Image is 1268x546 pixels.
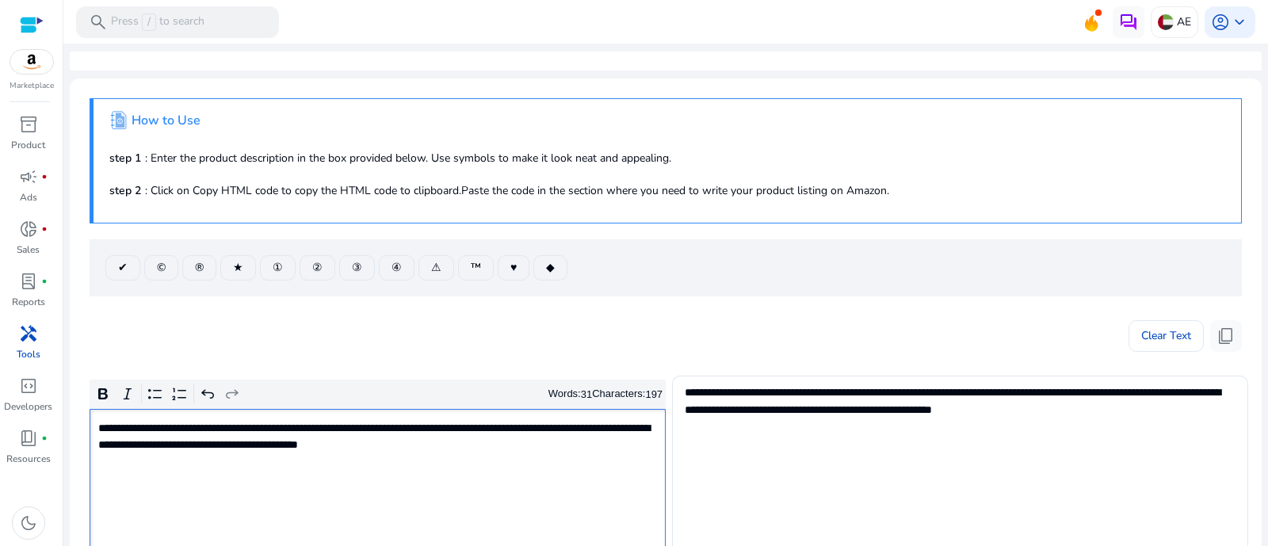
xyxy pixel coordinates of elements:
p: Product [11,138,45,152]
p: Marketplace [10,80,54,92]
button: ④ [379,255,414,281]
span: donut_small [19,220,38,239]
span: lab_profile [19,272,38,291]
button: ① [260,255,296,281]
img: amazon.svg [10,50,53,74]
p: Ads [20,190,37,204]
span: ® [195,259,204,276]
b: step 1 [109,151,141,166]
p: Press to search [111,13,204,31]
p: Reports [12,295,45,309]
label: 31 [581,388,592,400]
span: / [142,13,156,31]
span: ◆ [546,259,555,276]
button: ③ [339,255,375,281]
span: ③ [352,259,362,276]
b: step 2 [109,183,141,198]
button: ® [182,255,216,281]
span: ④ [391,259,402,276]
p: Tools [17,347,40,361]
span: fiber_manual_record [41,278,48,284]
span: book_4 [19,429,38,448]
button: ♥ [498,255,529,281]
span: ✔ [118,259,128,276]
span: dark_mode [19,514,38,533]
span: code_blocks [19,376,38,395]
span: handyman [19,324,38,343]
span: fiber_manual_record [41,226,48,232]
span: ★ [233,259,243,276]
span: fiber_manual_record [41,174,48,180]
button: ™ [458,255,494,281]
button: ⚠ [418,255,454,281]
span: ⚠ [431,259,441,276]
button: content_copy [1210,320,1242,352]
button: ◆ [533,255,567,281]
button: Clear Text [1129,320,1204,352]
span: Clear Text [1141,320,1191,352]
h4: How to Use [132,113,201,128]
button: ② [300,255,335,281]
span: © [157,259,166,276]
p: AE [1177,8,1191,36]
span: inventory_2 [19,115,38,134]
span: keyboard_arrow_down [1230,13,1249,32]
span: content_copy [1216,326,1236,346]
p: Sales [17,242,40,257]
p: : Click on Copy HTML code to copy the HTML code to clipboard.Paste the code in the section where ... [109,182,1225,199]
span: account_circle [1211,13,1230,32]
span: search [89,13,108,32]
p: Developers [4,399,52,414]
span: fiber_manual_record [41,435,48,441]
button: ★ [220,255,256,281]
label: 197 [645,388,663,400]
button: ✔ [105,255,140,281]
span: ♥ [510,259,517,276]
span: campaign [19,167,38,186]
span: ™ [471,259,481,276]
img: ae.svg [1158,14,1174,30]
p: : Enter the product description in the box provided below. Use symbols to make it look neat and a... [109,150,1225,166]
button: © [144,255,178,281]
p: Resources [6,452,51,466]
div: Words: Characters: [548,384,663,404]
span: ② [312,259,323,276]
div: Editor toolbar [90,380,666,410]
span: ① [273,259,283,276]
